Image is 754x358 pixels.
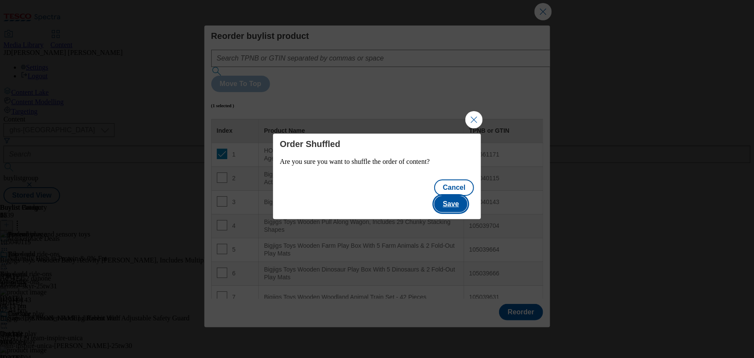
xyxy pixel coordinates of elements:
[280,158,474,166] p: Are you sure you want to shuffle the order of content?
[465,111,483,128] button: Close Modal
[434,196,468,212] button: Save
[280,139,474,149] h4: Order Shuffled
[434,179,474,196] button: Cancel
[273,134,481,219] div: Modal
